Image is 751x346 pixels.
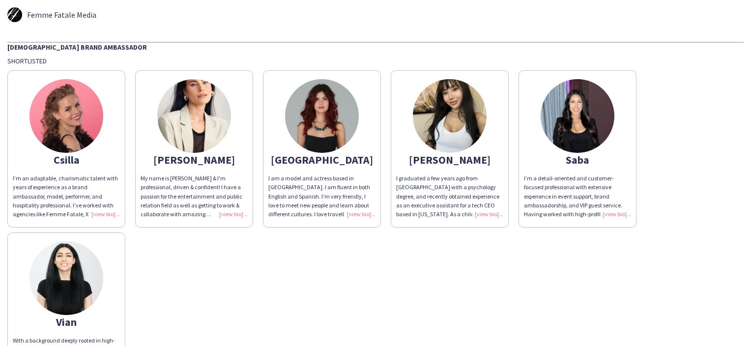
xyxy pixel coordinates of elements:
[7,7,22,22] img: thumb-5d261e8036265.jpg
[7,42,744,52] div: [DEMOGRAPHIC_DATA] Brand Ambassador
[413,79,487,153] img: thumb-4ef09eab-5109-47b9-bb7f-77f7103c1f44.jpg
[396,174,503,219] div: I graduated a few years ago from [GEOGRAPHIC_DATA] with a psychology degree, and recently obtaine...
[541,79,614,153] img: thumb-687557a3ccd97.jpg
[396,155,503,164] div: [PERSON_NAME]
[141,174,248,219] div: My name is [PERSON_NAME] & I'm professional, driven & confident! I have a passion for the enterta...
[141,155,248,164] div: [PERSON_NAME]
[524,155,631,164] div: Saba
[268,155,375,164] div: [GEOGRAPHIC_DATA]
[27,10,96,19] span: Femme Fatale Media
[268,174,375,219] div: I am a model and actress based in [GEOGRAPHIC_DATA]. I am fluent in both English and Spanish. I’m...
[285,79,359,153] img: thumb-35fa3feb-fcf2-430b-b907-b0b90241f34d.jpg
[29,79,103,153] img: thumb-6884580e3ef63.jpg
[29,241,103,315] img: thumb-39854cd5-1e1b-4859-a9f5-70b3ac76cbb6.jpg
[13,155,120,164] div: Csilla
[524,174,631,219] div: I’m a detail-oriented and customer-focused professional with extensive experience in event suppor...
[13,317,120,326] div: Vian
[157,79,231,153] img: thumb-68a7447e5e02d.png
[13,174,120,219] div: I’m an adaptable, charismatic talent with years of experience as a brand ambassador, model, perfo...
[7,57,744,65] div: Shortlisted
